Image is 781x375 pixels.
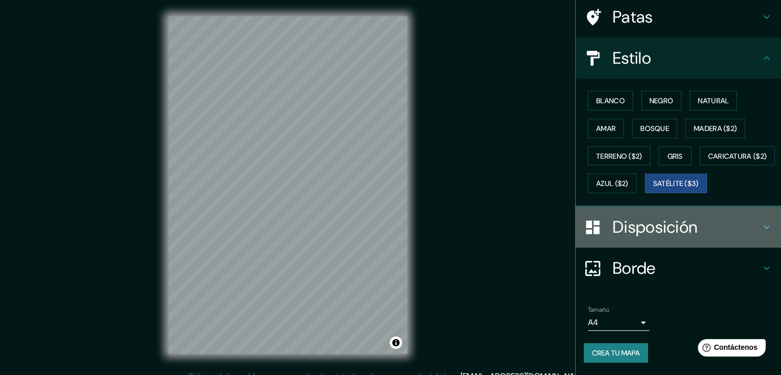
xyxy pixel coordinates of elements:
[613,216,697,238] font: Disposición
[588,146,651,166] button: Terreno ($2)
[708,152,767,161] font: Caricatura ($2)
[588,91,633,110] button: Blanco
[596,179,628,189] font: Azul ($2)
[588,317,598,328] font: A4
[645,174,707,193] button: Satélite ($3)
[596,124,616,133] font: Amar
[613,257,656,279] font: Borde
[613,47,651,69] font: Estilo
[576,248,781,289] div: Borde
[698,96,729,105] font: Natural
[588,174,637,193] button: Azul ($2)
[659,146,692,166] button: Gris
[653,179,699,189] font: Satélite ($3)
[694,124,737,133] font: Madera ($2)
[640,124,669,133] font: Bosque
[390,336,402,349] button: Activar o desactivar atribución
[588,119,624,138] button: Amar
[588,306,609,314] font: Tamaño
[576,38,781,79] div: Estilo
[592,348,640,358] font: Crea tu mapa
[576,207,781,248] div: Disposición
[632,119,677,138] button: Bosque
[168,16,407,354] canvas: Mapa
[690,335,770,364] iframe: Lanzador de widgets de ayuda
[641,91,682,110] button: Negro
[596,152,642,161] font: Terreno ($2)
[700,146,775,166] button: Caricatura ($2)
[668,152,683,161] font: Gris
[596,96,625,105] font: Blanco
[685,119,745,138] button: Madera ($2)
[588,314,650,331] div: A4
[613,6,653,28] font: Patas
[650,96,674,105] font: Negro
[584,343,648,363] button: Crea tu mapa
[690,91,737,110] button: Natural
